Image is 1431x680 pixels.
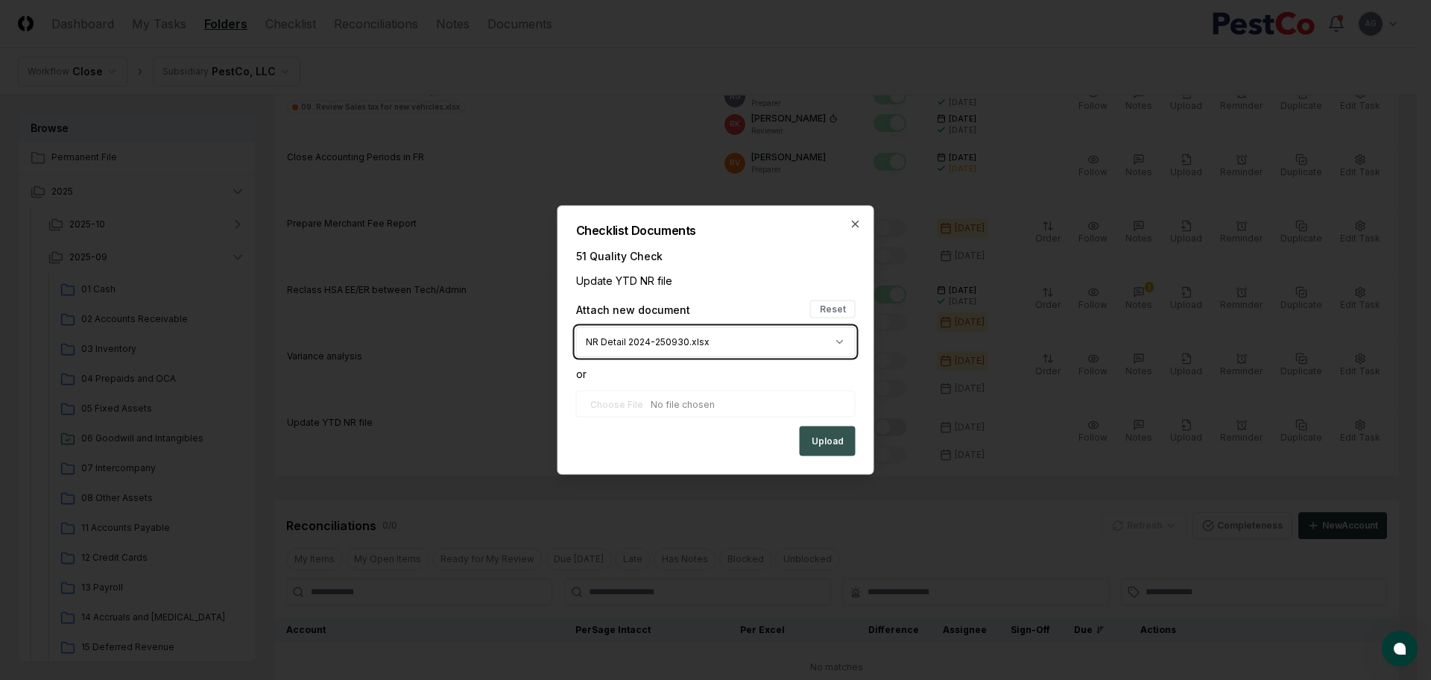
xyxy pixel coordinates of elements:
div: or [576,366,856,382]
div: Update YTD NR file [576,273,856,289]
div: 51 Quality Check [576,248,856,264]
div: Attach new document [576,301,690,317]
h2: Checklist Documents [576,224,856,236]
button: Upload [800,426,856,456]
button: Reset [810,300,856,318]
